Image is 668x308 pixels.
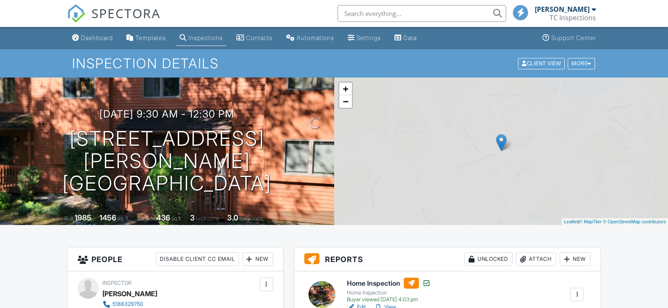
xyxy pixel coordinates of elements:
div: Contacts [246,34,273,41]
div: Buyer viewed [DATE] 4:03 pm [347,296,431,303]
a: Zoom out [339,95,352,108]
img: The Best Home Inspection Software - Spectora [67,4,86,23]
div: 3.0 [227,213,238,222]
div: Attach [516,252,556,266]
div: New [242,252,273,266]
div: Unlocked [464,252,512,266]
a: Templates [123,30,169,46]
a: Support Center [539,30,600,46]
a: Automations (Basic) [283,30,338,46]
a: Inspections [176,30,226,46]
div: 5188329750 [113,301,143,308]
h3: Reports [294,247,601,271]
div: Disable Client CC Email [156,252,239,266]
div: Templates [135,34,166,41]
h1: Inspection Details [72,56,596,71]
span: sq. ft. [118,215,129,222]
div: Automations [297,34,334,41]
h1: [STREET_ADDRESS][PERSON_NAME] [GEOGRAPHIC_DATA] [13,128,321,194]
div: [PERSON_NAME] [102,287,157,300]
div: Data [403,34,417,41]
div: New [560,252,590,266]
span: Built [64,215,73,222]
a: Settings [344,30,384,46]
a: SPECTORA [67,11,161,29]
div: 436 [156,213,170,222]
span: bathrooms [239,215,263,222]
span: Inspector [102,280,131,286]
a: Dashboard [69,30,116,46]
a: Zoom in [339,83,352,95]
h3: [DATE] 9:30 am - 12:30 pm [99,108,234,120]
div: Support Center [551,34,596,41]
div: 1456 [99,213,116,222]
div: | [562,218,668,225]
a: © MapTiler [579,219,602,224]
div: 3 [190,213,195,222]
a: Client View [517,60,567,66]
a: Data [391,30,420,46]
a: © OpenStreetMap contributors [603,219,666,224]
div: Inspections [188,34,223,41]
a: Contacts [233,30,276,46]
h6: Home Inspection [347,278,431,289]
span: Lot Size [137,215,155,222]
span: sq.ft. [172,215,182,222]
a: Leaflet [564,219,578,224]
a: Home Inspection Home Inspection Buyer viewed [DATE] 4:03 pm [347,278,431,303]
div: More [568,58,595,69]
h3: People [67,247,283,271]
div: TC Inspections [550,13,596,22]
div: Settings [357,34,381,41]
div: Client View [518,58,565,69]
div: Home Inspection [347,289,431,296]
div: 1985 [75,213,91,222]
div: [PERSON_NAME] [535,5,590,13]
div: Dashboard [81,34,113,41]
span: SPECTORA [91,4,161,22]
span: bedrooms [196,215,219,222]
input: Search everything... [338,5,506,22]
